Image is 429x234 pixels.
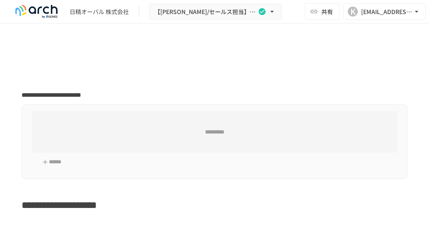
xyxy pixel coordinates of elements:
div: 日精オーバル 株式会社 [70,7,129,16]
button: 【[PERSON_NAME]/セールス担当】日精オーバル 株式会社様_初期設定サポートLite [149,4,282,20]
button: 共有 [305,3,340,20]
span: 共有 [321,7,333,16]
div: [EMAIL_ADDRESS][DOMAIN_NAME] [361,7,412,17]
button: K[EMAIL_ADDRESS][DOMAIN_NAME] [343,3,426,20]
div: K [348,7,358,17]
img: logo-default@2x-9cf2c760.svg [10,5,63,18]
span: 【[PERSON_NAME]/セールス担当】日精オーバル 株式会社様_初期設定サポートLite [154,7,256,17]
